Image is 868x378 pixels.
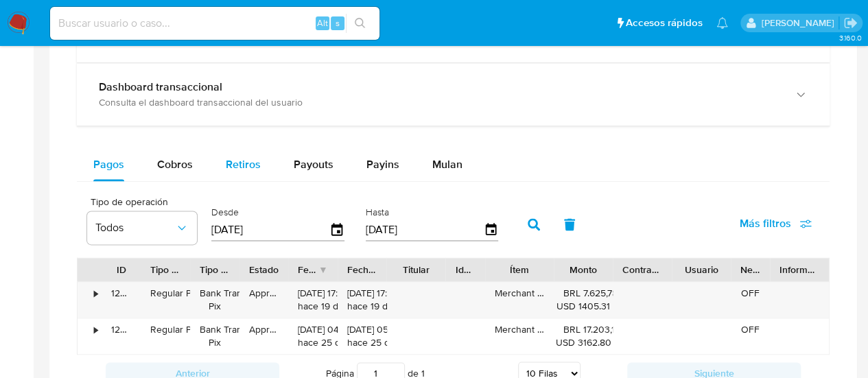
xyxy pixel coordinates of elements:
span: Accesos rápidos [626,16,703,30]
a: Notificaciones [716,17,728,29]
span: Alt [317,16,328,29]
p: zoe.breuer@mercadolibre.com [761,16,838,29]
input: Buscar usuario o caso... [50,14,379,32]
span: s [336,16,340,29]
span: 3.160.0 [838,32,861,43]
a: Salir [843,16,858,30]
button: search-icon [346,14,374,33]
